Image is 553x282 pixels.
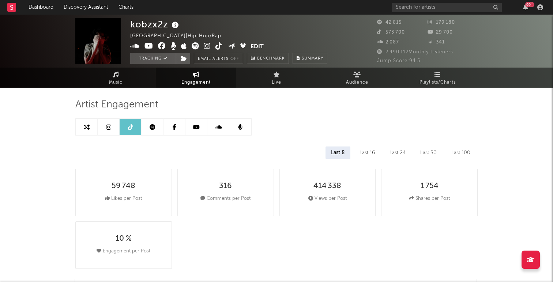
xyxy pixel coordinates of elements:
button: 99+ [523,4,528,10]
div: Shares per Post [409,194,450,203]
div: 316 [219,182,232,191]
span: 2 490 112 Monthly Listeners [377,50,453,54]
button: Edit [251,42,264,52]
span: Audience [346,78,368,87]
div: Comments per Post [200,194,251,203]
a: Music [75,68,156,88]
div: Last 50 [415,146,442,159]
a: Audience [317,68,397,88]
div: Last 16 [354,146,380,159]
div: [GEOGRAPHIC_DATA] | Hip-Hop/Rap [130,32,230,41]
span: Engagement [181,78,211,87]
span: 179 180 [428,20,455,25]
button: Summary [293,53,327,64]
div: 99 + [525,2,534,7]
div: kobzx2z [130,18,181,30]
span: Artist Engagement [75,100,158,109]
div: Views per Post [308,194,347,203]
span: Jump Score: 94.5 [377,58,420,63]
span: 42 815 [377,20,402,25]
button: Email AlertsOff [194,53,243,64]
div: 1 754 [421,182,439,191]
span: Summary [302,57,323,61]
a: Engagement [156,68,236,88]
input: Search for artists [392,3,502,12]
span: Playlists/Charts [420,78,456,87]
div: Last 24 [384,146,411,159]
div: 59 748 [112,182,135,191]
div: Last 8 [326,146,350,159]
a: Live [236,68,317,88]
div: Likes per Post [105,194,142,203]
span: Live [272,78,281,87]
span: 2 087 [377,40,399,45]
span: Benchmark [257,54,285,63]
div: 414 338 [313,182,341,191]
a: Benchmark [247,53,289,64]
em: Off [230,57,239,61]
a: Playlists/Charts [397,68,478,88]
div: Engagement per Post [97,247,150,256]
span: 573 700 [377,30,405,35]
span: 29 700 [428,30,453,35]
span: Music [109,78,123,87]
div: Last 100 [446,146,476,159]
div: 10 % [116,235,132,243]
span: 341 [428,40,445,45]
button: Tracking [130,53,176,64]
